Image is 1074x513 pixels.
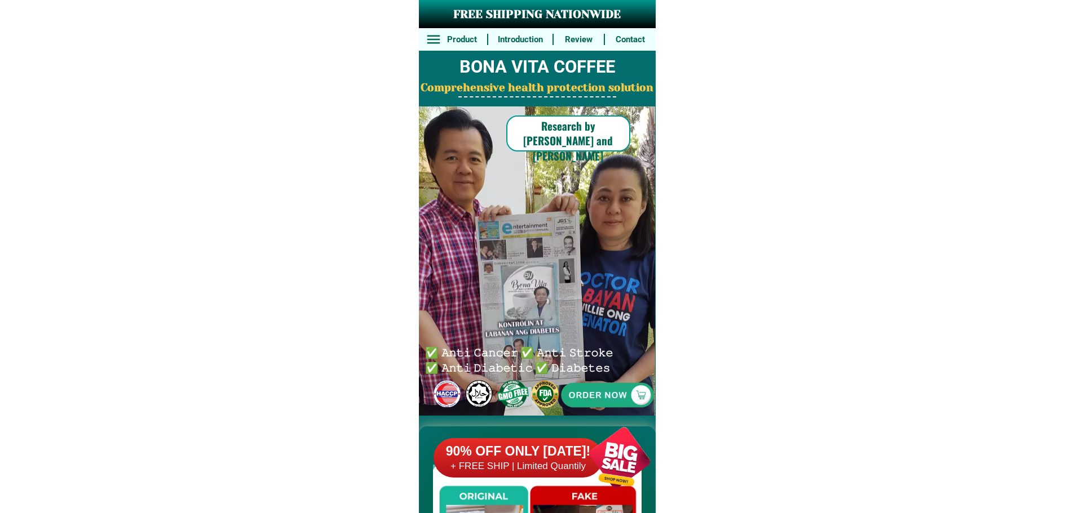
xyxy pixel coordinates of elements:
h6: Contact [611,33,649,46]
h6: Product [443,33,481,46]
h6: Research by [PERSON_NAME] and [PERSON_NAME] [506,118,630,163]
h6: ✅ 𝙰𝚗𝚝𝚒 𝙲𝚊𝚗𝚌𝚎𝚛 ✅ 𝙰𝚗𝚝𝚒 𝚂𝚝𝚛𝚘𝚔𝚎 ✅ 𝙰𝚗𝚝𝚒 𝙳𝚒𝚊𝚋𝚎𝚝𝚒𝚌 ✅ 𝙳𝚒𝚊𝚋𝚎𝚝𝚎𝚜 [425,344,618,374]
h3: FREE SHIPPING NATIONWIDE [419,6,656,23]
h6: Review [560,33,598,46]
h2: Comprehensive health protection solution [419,80,656,96]
h6: + FREE SHIP | Limited Quantily [434,460,603,472]
h2: BONA VITA COFFEE [419,54,656,81]
h6: Introduction [494,33,546,46]
h2: FAKE VS ORIGINAL [419,435,656,465]
h6: 90% OFF ONLY [DATE]! [434,443,603,460]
